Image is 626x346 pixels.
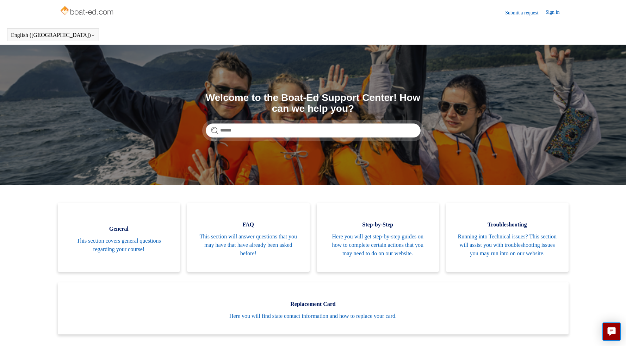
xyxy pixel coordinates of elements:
span: Here you will get step-by-step guides on how to complete certain actions that you may need to do ... [327,232,429,258]
a: FAQ This section will answer questions that you may have that have already been asked before! [187,203,310,272]
a: Submit a request [505,9,545,17]
a: Replacement Card Here you will find state contact information and how to replace your card. [58,282,569,334]
span: Step-by-Step [327,220,429,229]
span: General [68,225,170,233]
span: FAQ [198,220,299,229]
span: This section covers general questions regarding your course! [68,237,170,254]
span: Replacement Card [68,300,558,308]
img: Boat-Ed Help Center home page [60,4,116,18]
span: Running into Technical issues? This section will assist you with troubleshooting issues you may r... [457,232,558,258]
a: Sign in [545,8,566,17]
button: English ([GEOGRAPHIC_DATA]) [11,32,95,38]
a: General This section covers general questions regarding your course! [58,203,180,272]
a: Step-by-Step Here you will get step-by-step guides on how to complete certain actions that you ma... [317,203,439,272]
span: Here you will find state contact information and how to replace your card. [68,312,558,320]
h1: Welcome to the Boat-Ed Support Center! How can we help you? [206,92,421,114]
input: Search [206,123,421,137]
button: Live chat [602,322,621,341]
span: Troubleshooting [457,220,558,229]
a: Troubleshooting Running into Technical issues? This section will assist you with troubleshooting ... [446,203,569,272]
span: This section will answer questions that you may have that have already been asked before! [198,232,299,258]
